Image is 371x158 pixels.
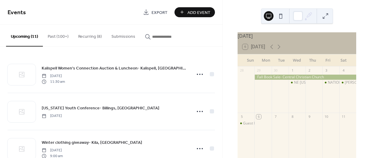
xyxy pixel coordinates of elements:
[243,121,344,126] div: Guest Preacher [PERSON_NAME] @ [DEMOGRAPHIC_DATA]
[42,113,62,119] span: [DATE]
[42,65,188,72] a: Kalispell Women's Connection Auction & Luncheon- Kalispell, [GEOGRAPHIC_DATA]
[273,54,289,66] div: Tue
[341,114,346,119] div: 11
[307,114,312,119] div: 9
[324,68,329,73] div: 3
[8,7,26,18] span: Events
[307,68,312,73] div: 2
[254,75,356,80] div: Fall Book Sale- Central Christian Church
[238,121,254,126] div: Guest Preacher Peter Wetendorf @ Valier Baptist Church
[152,9,168,16] span: Export
[256,114,261,119] div: 6
[324,114,329,119] div: 10
[290,114,295,119] div: 8
[42,79,65,84] span: 11:30 am
[305,54,320,66] div: Thu
[42,148,63,153] span: [DATE]
[42,73,65,79] span: [DATE]
[6,24,43,47] button: Upcoming (11)
[273,68,278,73] div: 30
[239,68,244,73] div: 28
[339,80,356,85] div: Hunter's Retreat at Grace Bible- Miles City, MT
[289,54,305,66] div: Wed
[107,24,140,46] button: Submissions
[294,80,343,85] div: NE [US_STATE] Fields of Faith
[42,105,159,111] span: [US_STATE] Youth Conference- Billings, [GEOGRAPHIC_DATA]
[242,54,258,66] div: Sun
[341,68,346,73] div: 4
[336,54,351,66] div: Sat
[322,80,339,85] div: NATIONAL SPEAKER EVENT FOR PASTORS - Helena, MT
[42,140,142,146] span: Winter clothing giveaway- Kila, [GEOGRAPHIC_DATA]
[256,68,261,73] div: 29
[320,54,336,66] div: Fri
[42,139,142,146] a: Winter clothing giveaway- Kila, [GEOGRAPHIC_DATA]
[43,24,73,46] button: Past (100+)
[239,114,244,119] div: 5
[258,54,274,66] div: Mon
[139,7,172,17] a: Export
[273,114,278,119] div: 7
[238,32,356,40] div: [DATE]
[289,80,305,85] div: NE Wyoming Fields of Faith
[42,105,159,111] a: [US_STATE] Youth Conference- Billings, [GEOGRAPHIC_DATA]
[174,7,215,17] button: Add Event
[290,68,295,73] div: 1
[187,9,210,16] span: Add Event
[73,24,107,46] button: Recurring (8)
